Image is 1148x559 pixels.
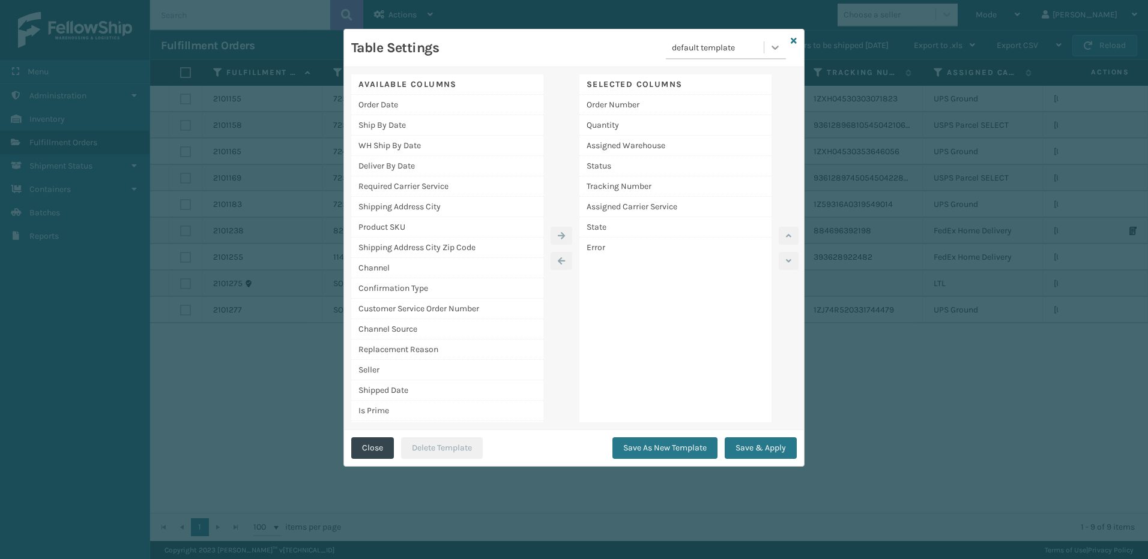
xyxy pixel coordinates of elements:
[351,115,543,136] div: Ship By Date
[351,421,543,441] div: Is Buy Shipping
[672,41,765,54] div: default template
[579,156,772,176] div: Status
[579,176,772,197] div: Tracking Number
[351,74,543,95] div: Available Columns
[579,197,772,217] div: Assigned Carrier Service
[612,437,717,459] button: Save As New Template
[351,339,543,360] div: Replacement Reason
[579,115,772,136] div: Quantity
[579,74,772,95] div: Selected Columns
[351,156,543,176] div: Deliver By Date
[351,238,543,258] div: Shipping Address City Zip Code
[351,39,439,57] h3: Table Settings
[351,278,543,299] div: Confirmation Type
[579,217,772,238] div: State
[579,238,772,257] div: Error
[351,299,543,319] div: Customer Service Order Number
[401,437,483,459] button: Delete Template
[351,176,543,197] div: Required Carrier Service
[351,401,543,421] div: Is Prime
[351,197,543,217] div: Shipping Address City
[579,136,772,156] div: Assigned Warehouse
[351,95,543,115] div: Order Date
[351,380,543,401] div: Shipped Date
[351,258,543,278] div: Channel
[351,360,543,380] div: Seller
[351,136,543,156] div: WH Ship By Date
[725,437,797,459] button: Save & Apply
[579,95,772,115] div: Order Number
[351,319,543,339] div: Channel Source
[351,217,543,238] div: Product SKU
[351,437,394,459] button: Close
